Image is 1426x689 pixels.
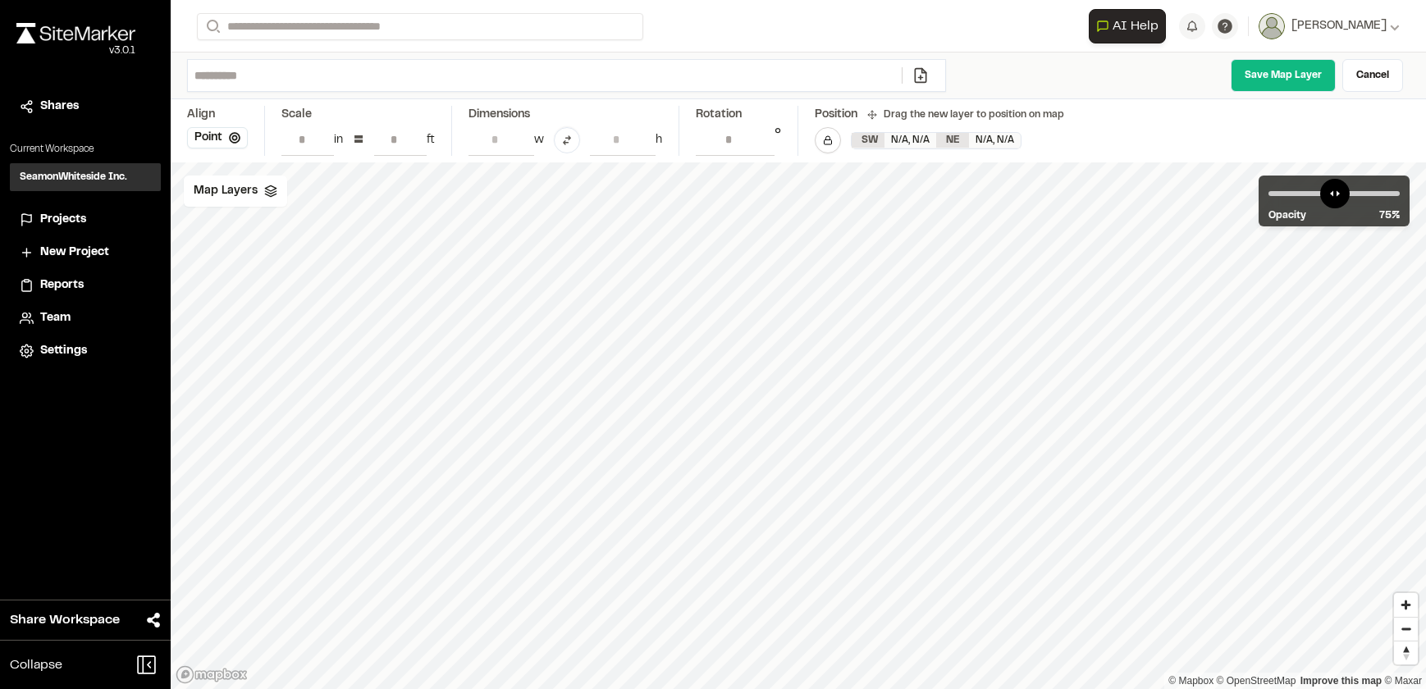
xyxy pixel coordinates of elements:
div: = [353,127,364,153]
div: SW [852,133,884,148]
a: Shares [20,98,151,116]
div: Align [187,106,248,124]
div: w [534,131,544,149]
div: Scale [281,106,312,124]
p: Current Workspace [10,142,161,157]
div: N/A , N/A [884,133,936,148]
img: User [1259,13,1285,39]
button: Open AI Assistant [1089,9,1166,43]
div: Drag the new layer to position on map [867,107,1064,122]
div: in [334,131,343,149]
a: Cancel [1342,59,1403,92]
div: Position [815,106,857,124]
a: Save Map Layer [1231,59,1336,92]
button: Lock Map Layer Position [815,127,841,153]
span: Shares [40,98,79,116]
div: Oh geez...please don't... [16,43,135,58]
span: Team [40,309,71,327]
div: N/A , N/A [969,133,1021,148]
a: Team [20,309,151,327]
span: Opacity [1268,208,1306,223]
span: Share Workspace [10,610,120,630]
div: Rotation [696,106,781,124]
img: rebrand.png [16,23,135,43]
h3: SeamonWhiteside Inc. [20,170,127,185]
a: Settings [20,342,151,360]
a: Add/Change File [902,67,939,84]
button: Reset bearing to north [1394,641,1418,664]
span: Settings [40,342,87,360]
a: Map feedback [1300,675,1382,687]
span: New Project [40,244,109,262]
span: Zoom out [1394,618,1418,641]
button: Zoom out [1394,617,1418,641]
span: Collapse [10,655,62,675]
span: Projects [40,211,86,229]
a: Mapbox logo [176,665,248,684]
a: Mapbox [1168,675,1213,687]
a: Reports [20,276,151,294]
button: Zoom in [1394,593,1418,617]
span: Reports [40,276,84,294]
span: Map Layers [194,182,258,200]
div: Open AI Assistant [1089,9,1172,43]
div: NE [936,133,969,148]
span: AI Help [1113,16,1159,36]
div: ° [775,124,781,156]
div: ft [427,131,435,149]
span: [PERSON_NAME] [1291,17,1387,35]
span: 75 % [1379,208,1400,223]
button: Point [187,127,248,148]
a: New Project [20,244,151,262]
button: Search [197,13,226,40]
div: h [656,131,662,149]
a: Maxar [1384,675,1422,687]
div: Dimensions [468,106,662,124]
a: OpenStreetMap [1217,675,1296,687]
a: Projects [20,211,151,229]
button: [PERSON_NAME] [1259,13,1400,39]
